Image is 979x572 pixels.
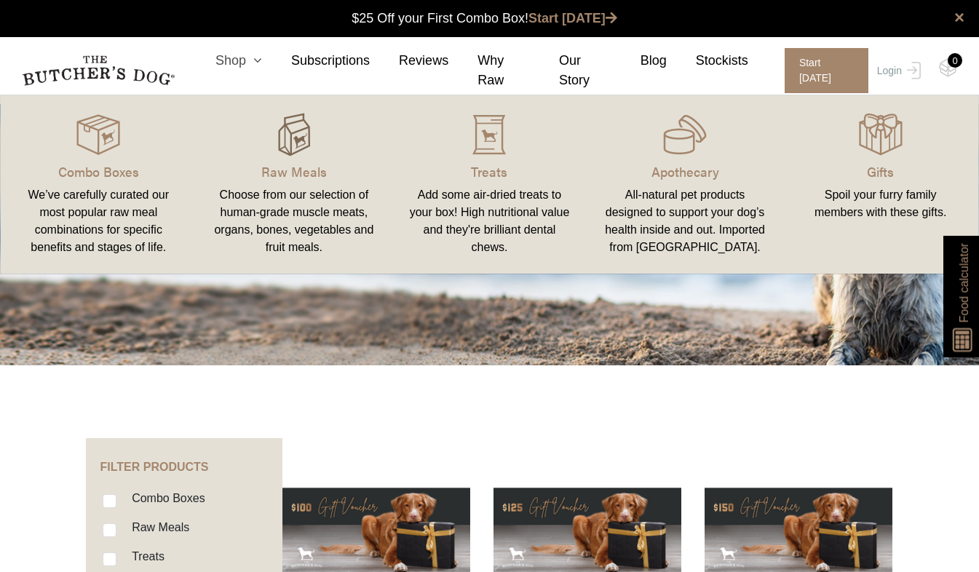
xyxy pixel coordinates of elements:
[611,51,667,71] a: Blog
[409,162,570,181] p: Treats
[873,48,921,93] a: Login
[939,58,957,77] img: TBD_Cart-Empty.png
[667,51,748,71] a: Stockists
[605,162,766,181] p: Apothecary
[86,438,282,474] h4: FILTER PRODUCTS
[124,488,205,508] label: Combo Boxes
[1,110,197,259] a: Combo Boxes We’ve carefully curated our most popular raw meal combinations for specific benefits ...
[587,110,783,259] a: Apothecary All-natural pet products designed to support your dog’s health inside and out. Importe...
[186,51,262,71] a: Shop
[272,113,316,156] img: TBD_build-A-Box_Hover.png
[785,48,868,93] span: Start [DATE]
[392,110,587,259] a: Treats Add some air-dried treats to your box! High nutritional value and they're brilliant dental...
[605,186,766,256] div: All-natural pet products designed to support your dog’s health inside and out. Imported from [GEO...
[800,162,961,181] p: Gifts
[954,9,964,26] a: close
[948,53,962,68] div: 0
[370,51,448,71] a: Reviews
[124,547,165,566] label: Treats
[770,48,873,93] a: Start [DATE]
[955,243,972,322] span: Food calculator
[528,11,617,25] a: Start [DATE]
[18,186,179,256] div: We’ve carefully curated our most popular raw meal combinations for specific benefits and stages o...
[124,517,189,537] label: Raw Meals
[800,186,961,221] div: Spoil your furry family members with these gifts.
[448,51,530,90] a: Why Raw
[409,186,570,256] div: Add some air-dried treats to your box! High nutritional value and they're brilliant dental chews.
[262,51,370,71] a: Subscriptions
[197,110,392,259] a: Raw Meals Choose from our selection of human-grade muscle meats, organs, bones, vegetables and fr...
[214,162,375,181] p: Raw Meals
[18,162,179,181] p: Combo Boxes
[214,186,375,256] div: Choose from our selection of human-grade muscle meats, organs, bones, vegetables and fruit meals.
[782,110,978,259] a: Gifts Spoil your furry family members with these gifts.
[530,51,611,90] a: Our Story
